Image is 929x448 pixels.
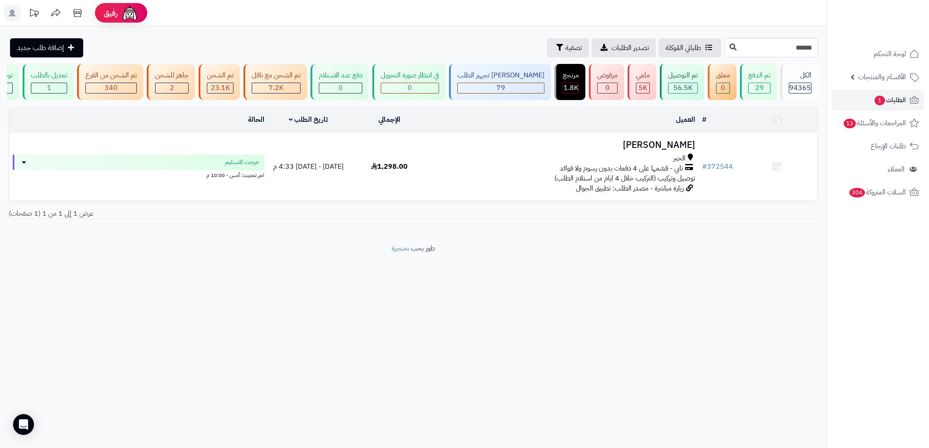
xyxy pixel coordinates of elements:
a: الطلبات1 [832,90,924,110]
span: زيارة مباشرة - مصدر الطلب: تطبيق الجوال [576,183,684,194]
a: تم الشحن 23.1K [197,64,242,100]
span: خرجت للتسليم [225,158,259,167]
a: الحالة [248,114,264,125]
a: تم الشحن من الفرع 340 [75,64,145,100]
a: تم الدفع 29 [738,64,779,100]
div: ملغي [636,70,650,80]
h3: [PERSON_NAME] [433,140,695,150]
div: 79 [458,83,544,93]
a: إضافة طلب جديد [10,38,83,57]
span: 0 [338,83,343,93]
div: 23078 [207,83,233,93]
a: الكل94365 [779,64,820,100]
span: توصيل وتركيب (التركيب خلال 4 ايام من استلام الطلب) [554,173,695,184]
a: طلباتي المُوكلة [659,38,721,57]
span: 1 [875,96,885,105]
div: 1 [31,83,67,93]
span: 0 [721,83,725,93]
a: دفع عند الاستلام 0 [309,64,371,100]
span: 0 [605,83,610,93]
div: 29 [749,83,770,93]
a: العملاء [832,159,924,180]
span: 5K [638,83,647,93]
a: مرتجع 1.8K [553,64,587,100]
div: تم التوصيل [668,70,698,80]
a: مرفوض 0 [587,64,626,100]
div: [PERSON_NAME] تجهيز الطلب [457,70,544,80]
a: تاريخ الطلب [289,114,328,125]
a: تحديثات المنصة [23,4,45,24]
a: تعديل بالطلب 1 [21,64,75,100]
span: [DATE] - [DATE] 4:33 م [273,161,344,172]
div: مرفوض [597,70,618,80]
span: إضافة طلب جديد [17,43,64,53]
div: تم الشحن من الفرع [85,70,137,80]
span: السلات المتروكة [848,186,906,198]
a: ملغي 5K [626,64,658,100]
a: # [702,114,706,125]
span: 340 [105,83,118,93]
span: 2 [170,83,174,93]
div: معلق [716,70,730,80]
span: 1,298.00 [371,161,408,172]
div: في انتظار صورة التحويل [381,70,439,80]
span: # [702,161,707,172]
div: تم الدفع [748,70,770,80]
div: عرض 1 إلى 1 من 1 (1 صفحات) [2,209,413,219]
a: طلبات الإرجاع [832,136,924,157]
div: الكل [789,70,811,80]
a: في انتظار صورة التحويل 0 [371,64,447,100]
span: 7.2K [269,83,284,93]
span: طلباتي المُوكلة [666,43,701,53]
span: لوحة التحكم [874,48,906,60]
div: جاهز للشحن [155,70,189,80]
span: 1.8K [564,83,578,93]
a: #372544 [702,161,733,172]
a: تم التوصيل 56.5K [658,64,706,100]
a: [PERSON_NAME] تجهيز الطلب 79 [447,64,553,100]
div: تعديل بالطلب [31,70,67,80]
span: 79 [497,83,505,93]
img: ai-face.png [121,4,139,22]
span: 13 [844,119,856,128]
div: 4954 [636,83,649,93]
div: دفع عند الاستلام [319,70,362,80]
span: المراجعات والأسئلة [843,117,906,129]
span: 23.1K [211,83,230,93]
a: الإجمالي [378,114,400,125]
span: طلبات الإرجاع [871,140,906,152]
a: لوحة التحكم [832,43,924,64]
button: تصفية [547,38,589,57]
span: الطلبات [874,94,906,106]
a: السلات المتروكة304 [832,182,924,203]
div: 1806 [563,83,578,93]
div: 2 [155,83,188,93]
div: اخر تحديث: أمس - 10:00 م [13,170,264,179]
span: تابي - قسّمها على 4 دفعات بدون رسوم ولا فوائد [560,164,683,174]
div: مرتجع [563,70,579,80]
div: 56466 [669,83,697,93]
a: معلق 0 [706,64,738,100]
img: logo-2.png [870,21,921,40]
span: الأقسام والمنتجات [858,71,906,83]
div: 0 [716,83,730,93]
span: رفيق [104,8,118,18]
a: تم الشحن مع ناقل 7.2K [242,64,309,100]
div: تم الشحن [207,70,233,80]
div: Open Intercom Messenger [13,414,34,435]
a: جاهز للشحن 2 [145,64,197,100]
span: العملاء [888,163,905,175]
span: 304 [849,188,865,197]
span: الخبر [673,154,686,164]
span: 29 [755,83,764,93]
a: العميل [676,114,695,125]
div: 7223 [252,83,300,93]
span: تصدير الطلبات [611,43,649,53]
div: 340 [86,83,136,93]
div: 0 [319,83,362,93]
a: متجرة [392,243,407,254]
span: 94365 [789,83,811,93]
span: 0 [408,83,412,93]
span: 1 [47,83,51,93]
a: تصدير الطلبات [591,38,656,57]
